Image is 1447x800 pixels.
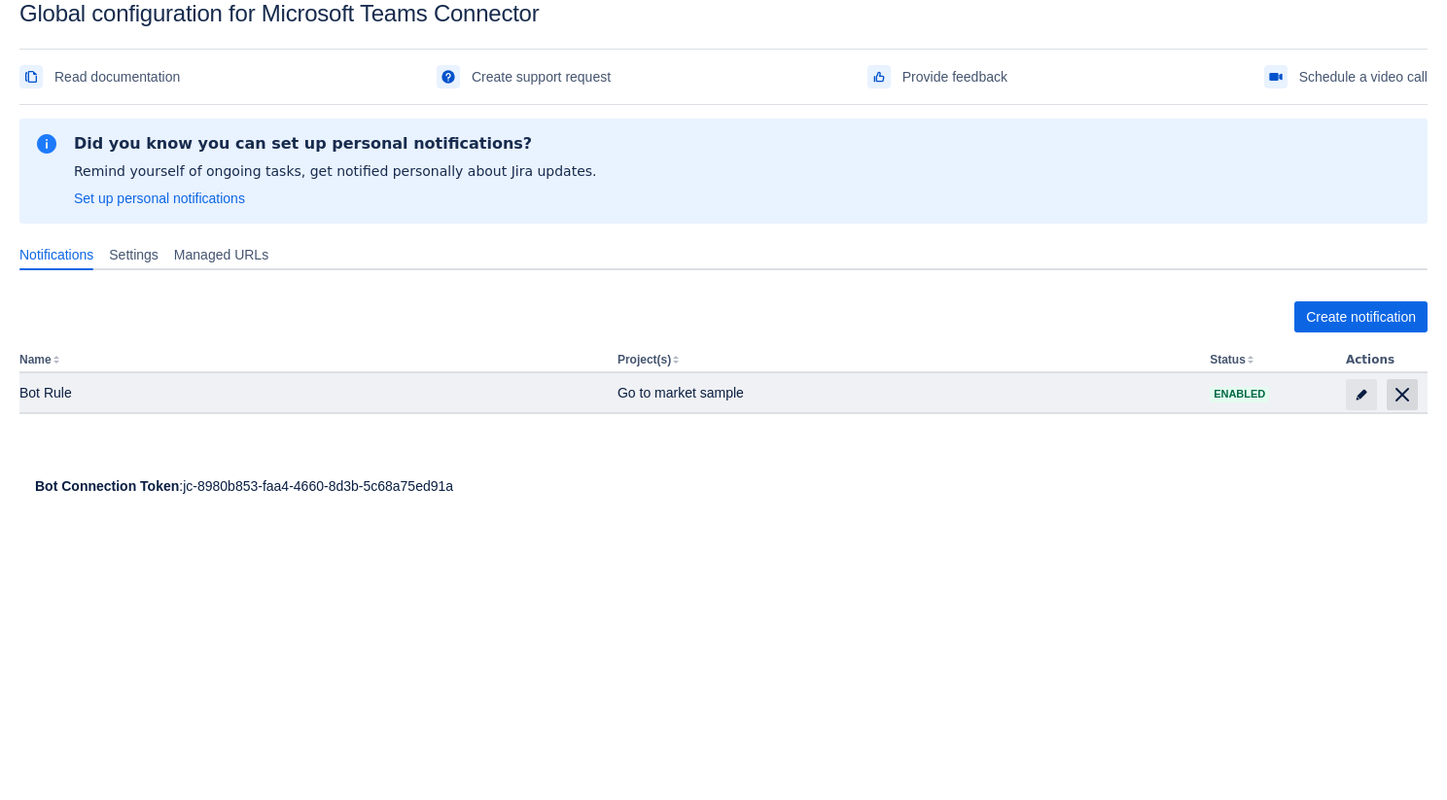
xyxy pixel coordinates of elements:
[74,161,597,181] p: Remind yourself of ongoing tasks, get notified personally about Jira updates.
[1354,387,1369,402] span: edit
[35,476,1412,496] div: : jc-8980b853-faa4-4660-8d3b-5c68a75ed91a
[867,61,1007,92] a: Provide feedback
[1210,353,1246,366] button: Status
[618,353,671,366] button: Project(s)
[1268,69,1284,85] span: videoCall
[19,61,180,92] a: Read documentation
[1210,389,1269,400] span: Enabled
[35,132,58,156] span: information
[1391,383,1414,406] span: delete
[19,245,93,264] span: Notifications
[472,61,611,92] span: Create support request
[902,61,1007,92] span: Provide feedback
[1294,301,1428,332] button: Create notification
[441,69,456,85] span: support
[437,61,611,92] a: Create support request
[1264,61,1428,92] a: Schedule a video call
[1299,61,1428,92] span: Schedule a video call
[35,478,179,494] strong: Bot Connection Token
[19,353,52,366] button: Name
[54,61,180,92] span: Read documentation
[109,245,159,264] span: Settings
[618,383,1194,402] div: Go to market sample
[74,134,597,154] h2: Did you know you can set up personal notifications?
[23,69,39,85] span: documentation
[74,189,245,208] a: Set up personal notifications
[19,383,602,402] div: Bot Rule
[174,245,268,264] span: Managed URLs
[871,69,887,85] span: feedback
[1306,301,1416,332] span: Create notification
[1338,348,1428,373] th: Actions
